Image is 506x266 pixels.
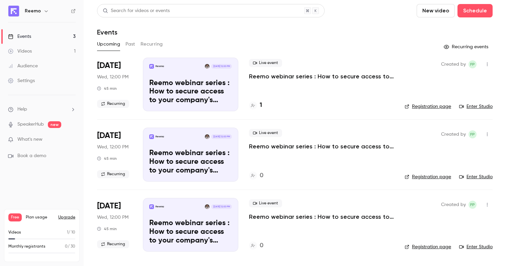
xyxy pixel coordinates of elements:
[469,130,477,138] span: Florent Paret
[17,121,44,128] a: SpeakerHub
[97,58,132,111] div: Nov 5 Wed, 12:00 PM (Europe/Paris)
[405,174,451,180] a: Registration page
[156,65,164,68] p: Reemo
[441,201,466,209] span: Created by
[143,58,238,111] a: Reemo webinar series : How to secure access to your company's resources?ReemoAlexandre Henneuse[D...
[149,79,232,105] p: Reemo webinar series : How to secure access to your company's resources?
[469,60,477,68] span: Florent Paret
[459,244,493,250] a: Enter Studio
[65,244,75,250] p: / 30
[143,128,238,181] a: Reemo webinar series : How to secure access to your company's resources?ReemoAlexandre Henneuse[D...
[459,174,493,180] a: Enter Studio
[48,121,61,128] span: new
[156,135,164,138] p: Reemo
[8,106,76,113] li: help-dropdown-opener
[8,244,46,250] p: Monthly registrants
[249,171,263,180] a: 0
[149,134,154,139] img: Reemo webinar series : How to secure access to your company's resources?
[97,170,129,178] span: Recurring
[470,130,475,138] span: FP
[97,198,132,252] div: Jan 7 Wed, 12:00 PM (Europe/Paris)
[58,215,75,220] button: Upgrade
[8,33,31,40] div: Events
[470,60,475,68] span: FP
[17,106,27,113] span: Help
[249,101,262,110] a: 1
[205,134,209,139] img: Alexandre Henneuse
[405,103,451,110] a: Registration page
[441,130,466,138] span: Created by
[149,204,154,209] img: Reemo webinar series : How to secure access to your company's resources?
[249,241,263,250] a: 0
[97,156,117,161] div: 45 min
[8,48,32,55] div: Videos
[97,214,129,221] span: Wed, 12:00 PM
[67,230,68,235] span: 1
[17,152,46,159] span: Book a demo
[205,204,209,209] img: Alexandre Henneuse
[143,198,238,252] a: Reemo webinar series : How to secure access to your company's resources?ReemoAlexandre Henneuse[D...
[125,39,135,50] button: Past
[97,226,117,231] div: 45 min
[405,244,451,250] a: Registration page
[149,219,232,245] p: Reemo webinar series : How to secure access to your company's resources?
[469,201,477,209] span: Florent Paret
[249,59,282,67] span: Live event
[8,77,35,84] div: Settings
[97,86,117,91] div: 45 min
[211,64,232,69] span: [DATE] 12:00 PM
[249,199,282,207] span: Live event
[260,241,263,250] h4: 0
[205,64,209,69] img: Alexandre Henneuse
[17,136,43,143] span: What's new
[249,72,394,80] a: Reemo webinar series : How to secure access to your company's resources?
[417,4,455,17] button: New video
[249,129,282,137] span: Live event
[97,100,129,108] span: Recurring
[211,204,232,209] span: [DATE] 12:00 PM
[103,7,170,14] div: Search for videos or events
[459,103,493,110] a: Enter Studio
[8,213,22,221] span: Free
[97,240,129,248] span: Recurring
[149,149,232,175] p: Reemo webinar series : How to secure access to your company's resources?
[249,213,394,221] a: Reemo webinar series : How to secure access to your company's resources?
[149,64,154,69] img: Reemo webinar series : How to secure access to your company's resources?
[97,60,121,71] span: [DATE]
[249,142,394,150] a: Reemo webinar series : How to secure access to your company's resources?
[97,39,120,50] button: Upcoming
[97,128,132,181] div: Dec 3 Wed, 12:00 PM (Europe/Paris)
[67,229,75,236] p: / 10
[25,8,41,14] h6: Reemo
[97,28,117,36] h1: Events
[26,215,54,220] span: Plan usage
[441,60,466,68] span: Created by
[156,205,164,208] p: Reemo
[8,6,19,16] img: Reemo
[441,42,493,52] button: Recurring events
[97,130,121,141] span: [DATE]
[65,245,68,249] span: 0
[457,4,493,17] button: Schedule
[97,201,121,211] span: [DATE]
[260,171,263,180] h4: 0
[97,144,129,150] span: Wed, 12:00 PM
[8,229,21,236] p: Videos
[97,74,129,80] span: Wed, 12:00 PM
[68,137,76,143] iframe: Noticeable Trigger
[260,101,262,110] h4: 1
[8,63,38,69] div: Audience
[141,39,163,50] button: Recurring
[211,134,232,139] span: [DATE] 12:00 PM
[470,201,475,209] span: FP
